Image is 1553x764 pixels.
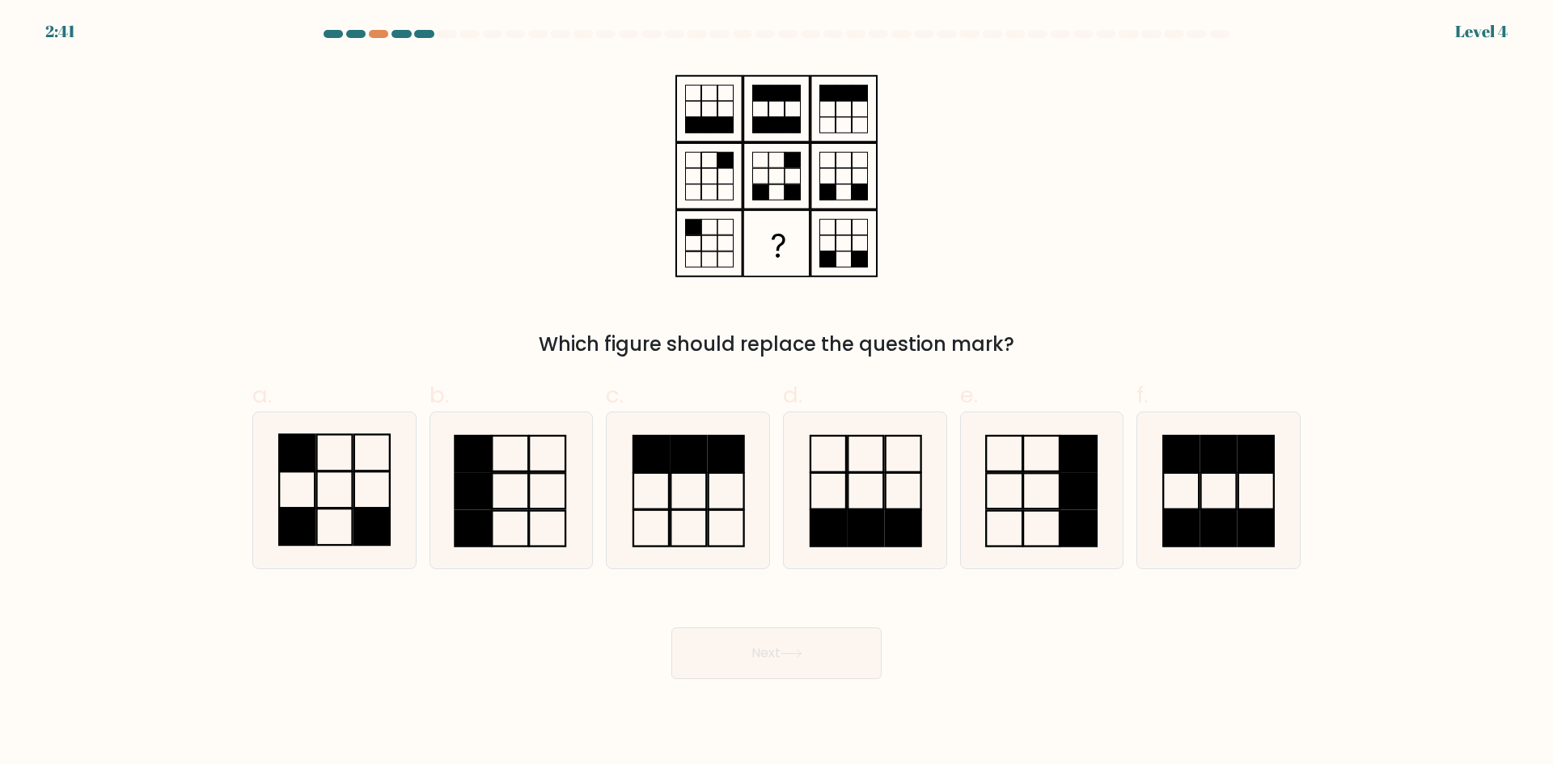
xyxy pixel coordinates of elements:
[252,379,272,411] span: a.
[960,379,978,411] span: e.
[1455,19,1508,44] div: Level 4
[45,19,75,44] div: 2:41
[262,330,1291,359] div: Which figure should replace the question mark?
[606,379,624,411] span: c.
[430,379,449,411] span: b.
[671,627,882,679] button: Next
[1136,379,1148,411] span: f.
[783,379,802,411] span: d.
